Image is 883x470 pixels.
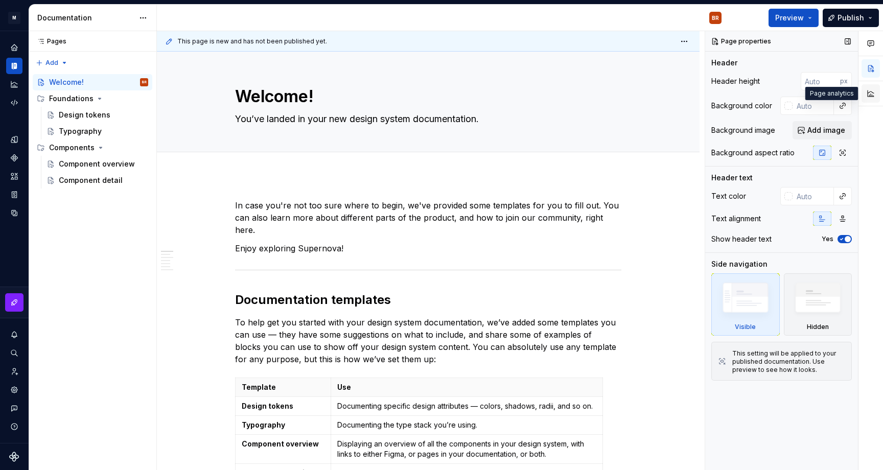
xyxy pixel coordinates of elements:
p: Displaying an overview of all the components in your design system, with links to either Figma, o... [337,439,596,459]
button: Notifications [6,326,22,343]
a: Assets [6,168,22,184]
div: Visible [711,273,780,336]
label: Yes [822,235,833,243]
button: Add [33,56,71,70]
div: Component overview [59,159,135,169]
input: Auto [793,97,834,115]
span: Preview [775,13,804,23]
div: M [8,12,20,24]
a: Storybook stories [6,186,22,203]
strong: Design tokens [242,402,293,410]
a: Component detail [42,172,152,189]
textarea: You’ve landed in your new design system documentation. [233,111,619,127]
div: Visible [735,323,756,331]
svg: Supernova Logo [9,452,19,462]
p: px [840,77,848,85]
a: Typography [42,123,152,139]
div: Hidden [784,273,852,336]
div: Typography [59,126,102,136]
span: This page is new and has not been published yet. [177,37,327,45]
strong: Component overview [242,439,319,448]
a: Design tokens [6,131,22,148]
a: Invite team [6,363,22,380]
p: Documenting the type stack you’re using. [337,420,596,430]
div: Hidden [807,323,829,331]
a: Component overview [42,156,152,172]
button: Search ⌘K [6,345,22,361]
div: Show header text [711,234,772,244]
a: Design tokens [42,107,152,123]
p: Use [337,382,596,392]
a: Components [6,150,22,166]
a: Analytics [6,76,22,92]
button: Publish [823,9,879,27]
a: Home [6,39,22,56]
textarea: Welcome! [233,84,619,109]
a: Documentation [6,58,22,74]
div: Background aspect ratio [711,148,795,158]
div: Foundations [33,90,152,107]
div: Header [711,58,737,68]
button: M [2,7,27,29]
div: Design tokens [59,110,110,120]
div: Components [49,143,95,153]
div: This setting will be applied to your published documentation. Use preview to see how it looks. [732,349,845,374]
div: Page tree [33,74,152,189]
p: To help get you started with your design system documentation, we’ve added some templates you can... [235,316,621,365]
input: Auto [801,72,840,90]
strong: Typography [242,420,285,429]
input: Auto [793,187,834,205]
div: Documentation [37,13,134,23]
div: Header text [711,173,753,183]
div: Component detail [59,175,123,185]
div: Pages [33,37,66,45]
h2: Documentation templates [235,292,621,308]
span: Publish [838,13,864,23]
div: BR [142,77,147,87]
button: Add image [793,121,852,139]
a: Code automation [6,95,22,111]
div: Page analytics [805,87,858,100]
div: Welcome! [49,77,84,87]
button: Preview [769,9,819,27]
div: Text color [711,191,746,201]
div: Background image [711,125,775,135]
p: Template [242,382,324,392]
button: Contact support [6,400,22,416]
div: Side navigation [711,259,768,269]
span: Add image [807,125,845,135]
div: BR [712,14,719,22]
div: Foundations [49,93,94,104]
p: Enjoy exploring Supernova! [235,242,621,254]
span: Add [45,59,58,67]
div: Header height [711,76,760,86]
div: Components [33,139,152,156]
a: Welcome!BR [33,74,152,90]
div: Text alignment [711,214,761,224]
a: Data sources [6,205,22,221]
p: In case you're not too sure where to begin, we've provided some templates for you to fill out. Yo... [235,199,621,236]
a: Settings [6,382,22,398]
div: Background color [711,101,772,111]
p: Documenting specific design attributes — colors, shadows, radii, and so on. [337,401,596,411]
